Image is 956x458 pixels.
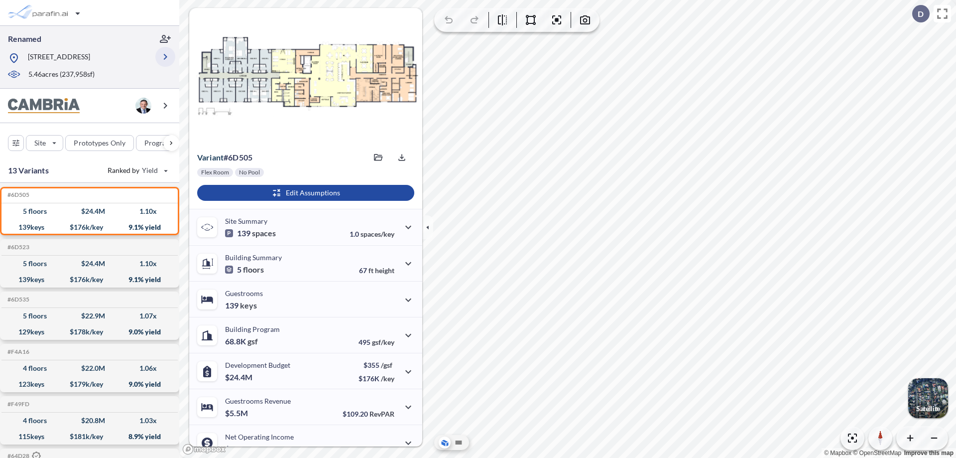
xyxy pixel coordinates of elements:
p: [STREET_ADDRESS] [28,52,90,64]
p: Guestrooms Revenue [225,397,291,405]
button: Switcher ImageSatellite [908,378,948,418]
p: 5.46 acres ( 237,958 sf) [28,69,95,80]
p: Site Summary [225,217,267,225]
p: Guestrooms [225,289,263,298]
p: Building Summary [225,253,282,262]
p: 139 [225,301,257,310]
img: Switcher Image [908,378,948,418]
h5: Click to copy the code [5,348,29,355]
span: Variant [197,153,224,162]
span: ft [368,266,373,275]
button: Site Plan [453,437,465,449]
p: 67 [359,266,394,275]
button: Site [26,135,63,151]
p: # 6d505 [197,153,252,162]
p: Edit Assumptions [286,188,340,198]
span: gsf [247,336,258,346]
h5: Click to copy the code [5,401,29,408]
span: Yield [142,165,158,175]
span: keys [240,301,257,310]
span: height [375,266,394,275]
a: OpenStreetMap [853,450,901,457]
span: /gsf [381,361,392,369]
p: $109.20 [343,410,394,418]
p: 495 [358,338,394,346]
p: 5 [225,265,264,275]
p: Renamed [8,33,41,44]
p: $176K [358,374,394,383]
p: Flex Room [201,168,229,176]
img: user logo [135,98,151,114]
span: RevPAR [369,410,394,418]
p: No Pool [239,168,260,176]
a: Improve this map [904,450,954,457]
p: $2.2M [225,444,249,454]
p: 13 Variants [8,164,49,176]
span: floors [243,265,264,275]
p: Satellite [916,405,940,413]
p: $24.4M [225,372,254,382]
p: Development Budget [225,361,290,369]
button: Edit Assumptions [197,185,414,201]
span: /key [381,374,394,383]
h5: Click to copy the code [5,244,29,251]
p: 40.0% [352,446,394,454]
img: BrandImage [8,98,80,114]
a: Mapbox [824,450,851,457]
h5: Click to copy the code [5,191,29,198]
span: spaces/key [360,230,394,238]
p: Site [34,138,46,148]
p: 139 [225,228,276,238]
p: 1.0 [350,230,394,238]
p: $5.5M [225,408,249,418]
span: gsf/key [372,338,394,346]
button: Prototypes Only [65,135,134,151]
p: Program [144,138,172,148]
button: Ranked by Yield [100,162,174,178]
a: Mapbox homepage [182,444,226,455]
p: Net Operating Income [225,433,294,441]
p: $355 [358,361,394,369]
span: spaces [252,228,276,238]
h5: Click to copy the code [5,296,29,303]
p: D [918,9,924,18]
p: Building Program [225,325,280,333]
p: 68.8K [225,336,258,346]
p: Prototypes Only [74,138,125,148]
span: margin [372,446,394,454]
button: Aerial View [439,437,451,449]
button: Program [136,135,190,151]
